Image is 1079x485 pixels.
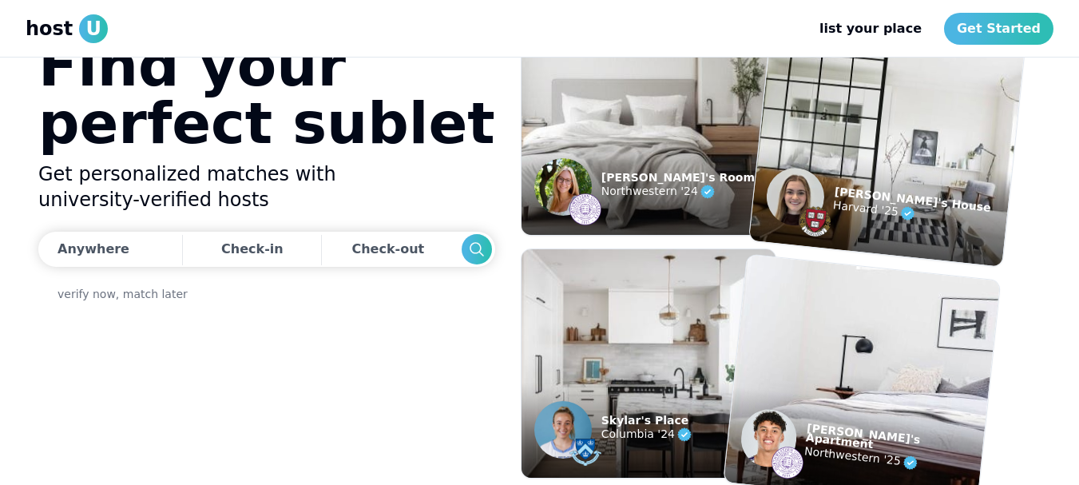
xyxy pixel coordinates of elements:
img: example listing host [569,193,601,225]
img: example listing [522,6,776,235]
p: [PERSON_NAME]'s Room [601,173,755,182]
img: example listing host [770,445,805,480]
div: Check-out [351,233,430,265]
div: Check-in [221,233,284,265]
img: example listing host [764,165,827,229]
a: hostU [26,14,108,43]
p: [PERSON_NAME]'s House [834,186,991,213]
a: verify now, match later [58,286,188,302]
h2: Get personalized matches with university-verified hosts [38,161,495,213]
img: example listing host [534,158,592,216]
img: example listing [749,13,1025,267]
p: Northwestern '24 [601,182,755,201]
a: list your place [807,13,934,45]
p: Harvard '25 [832,196,990,231]
h1: Find your perfect sublet [38,37,495,152]
nav: Main [807,13,1053,45]
p: Columbia '24 [601,425,694,444]
button: Search [462,234,492,264]
p: [PERSON_NAME]'s Apartment [806,423,984,460]
span: host [26,16,73,42]
a: Get Started [944,13,1053,45]
span: U [79,14,108,43]
p: Northwestern '25 [803,442,982,479]
img: example listing host [534,401,592,459]
img: example listing host [739,407,799,470]
button: Anywhere [38,232,178,267]
div: Anywhere [58,240,129,259]
img: example listing host [798,204,833,239]
p: Skylar's Place [601,415,694,425]
img: example listing host [569,436,601,468]
div: Dates trigger [38,232,495,267]
img: example listing [522,249,776,478]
